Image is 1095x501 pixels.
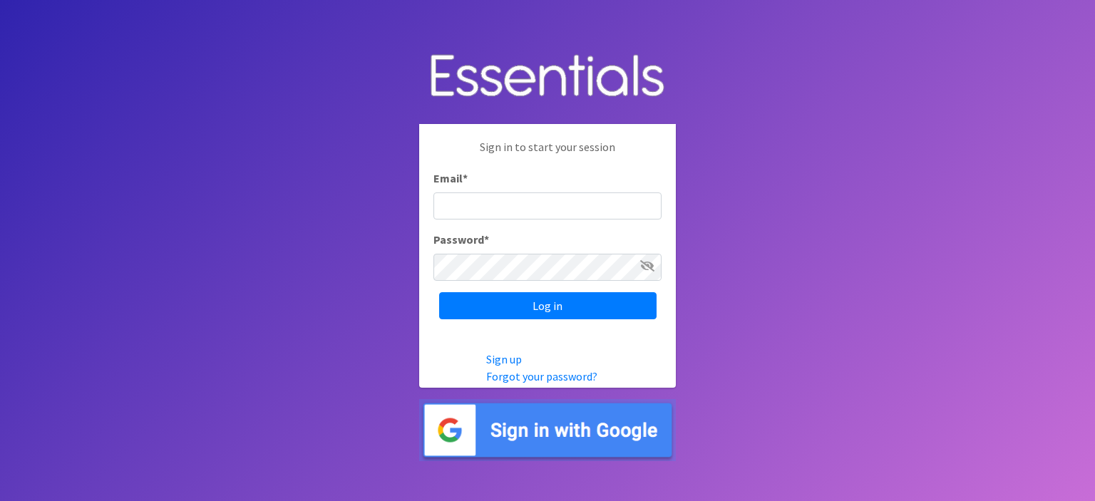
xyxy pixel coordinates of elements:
[419,40,676,113] img: Human Essentials
[463,171,468,185] abbr: required
[433,170,468,187] label: Email
[419,399,676,461] img: Sign in with Google
[439,292,657,319] input: Log in
[484,232,489,247] abbr: required
[433,231,489,248] label: Password
[486,352,522,366] a: Sign up
[486,369,597,383] a: Forgot your password?
[433,138,662,170] p: Sign in to start your session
